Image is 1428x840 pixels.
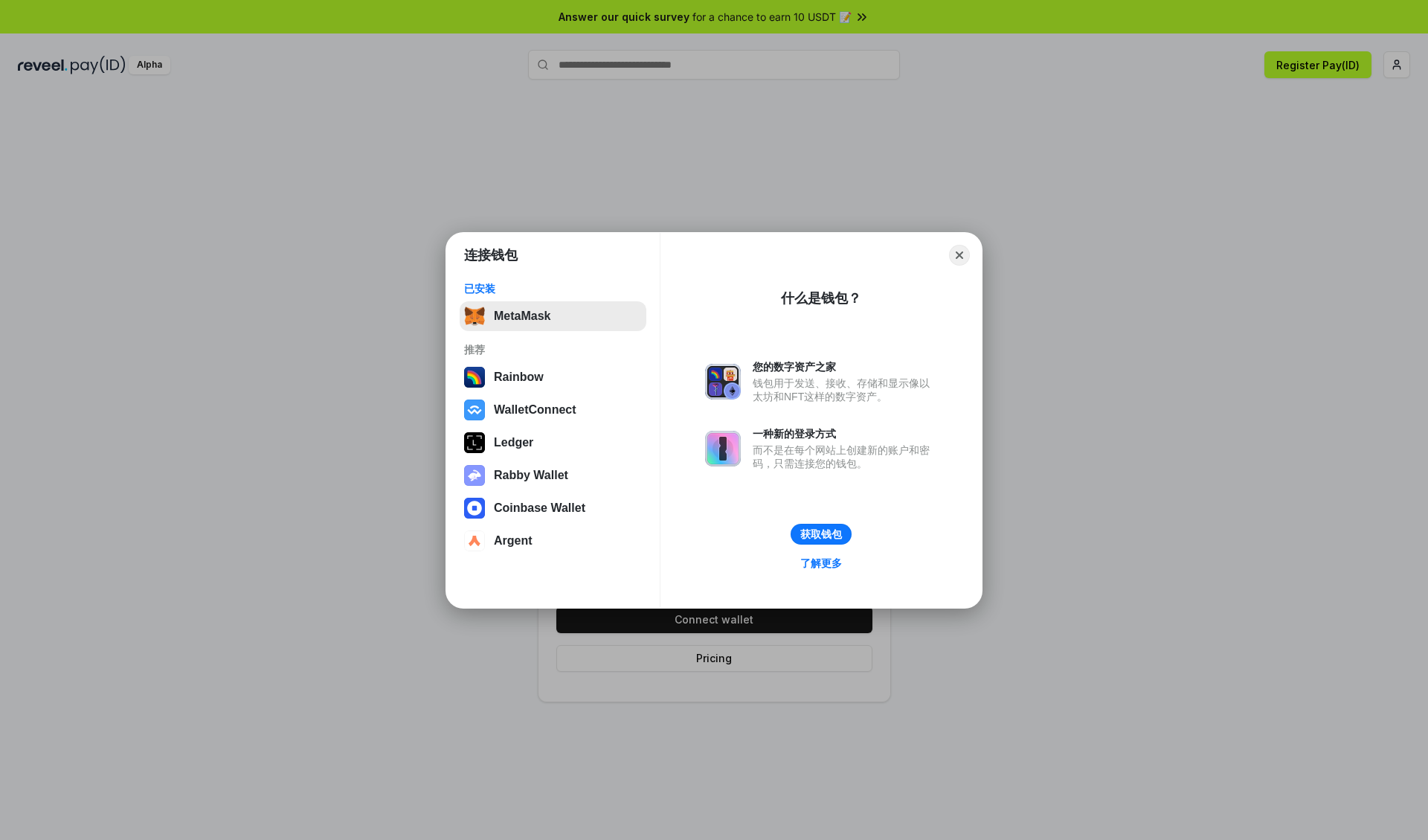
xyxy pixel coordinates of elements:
[464,306,485,327] img: svg+xml,%3Csvg%20fill%3D%22none%22%20height%3D%2233%22%20viewBox%3D%220%200%2035%2033%22%20width%...
[460,301,646,331] button: MetaMask
[464,530,485,551] img: svg+xml,%3Csvg%20width%3D%2228%22%20height%3D%2228%22%20viewBox%3D%220%200%2028%2028%22%20fill%3D...
[494,436,533,449] div: Ledger
[460,428,646,458] button: Ledger
[464,432,485,453] img: svg+xml,%3Csvg%20xmlns%3D%22http%3A%2F%2Fwww.w3.org%2F2000%2Fsvg%22%20width%3D%2228%22%20height%3...
[494,371,544,384] div: Rainbow
[464,282,642,295] div: 已安装
[753,376,937,403] div: 钱包用于发送、接收、存储和显示像以太坊和NFT这样的数字资产。
[464,400,485,420] img: svg+xml,%3Csvg%20width%3D%2228%22%20height%3D%2228%22%20viewBox%3D%220%200%2028%2028%22%20fill%3D...
[949,245,970,266] button: Close
[753,427,937,440] div: 一种新的登录方式
[494,534,533,548] div: Argent
[464,343,642,356] div: 推荐
[460,461,646,490] button: Rabby Wallet
[464,465,485,486] img: svg+xml,%3Csvg%20xmlns%3D%22http%3A%2F%2Fwww.w3.org%2F2000%2Fsvg%22%20fill%3D%22none%22%20viewBox...
[460,362,646,392] button: Rainbow
[460,493,646,523] button: Coinbase Wallet
[494,501,585,515] div: Coinbase Wallet
[705,364,741,400] img: svg+xml,%3Csvg%20xmlns%3D%22http%3A%2F%2Fwww.w3.org%2F2000%2Fsvg%22%20fill%3D%22none%22%20viewBox...
[753,360,937,373] div: 您的数字资产之家
[460,395,646,425] button: WalletConnect
[464,246,518,264] h1: 连接钱包
[800,528,842,541] div: 获取钱包
[494,403,576,417] div: WalletConnect
[464,498,485,519] img: svg+xml,%3Csvg%20width%3D%2228%22%20height%3D%2228%22%20viewBox%3D%220%200%2028%2028%22%20fill%3D...
[791,524,852,545] button: 获取钱包
[791,554,851,573] a: 了解更多
[464,367,485,388] img: svg+xml,%3Csvg%20width%3D%22120%22%20height%3D%22120%22%20viewBox%3D%220%200%20120%20120%22%20fil...
[494,469,568,482] div: Rabby Wallet
[800,557,842,570] div: 了解更多
[781,289,861,307] div: 什么是钱包？
[494,310,550,323] div: MetaMask
[705,431,741,467] img: svg+xml,%3Csvg%20xmlns%3D%22http%3A%2F%2Fwww.w3.org%2F2000%2Fsvg%22%20fill%3D%22none%22%20viewBox...
[753,443,937,470] div: 而不是在每个网站上创建新的账户和密码，只需连接您的钱包。
[460,526,646,556] button: Argent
